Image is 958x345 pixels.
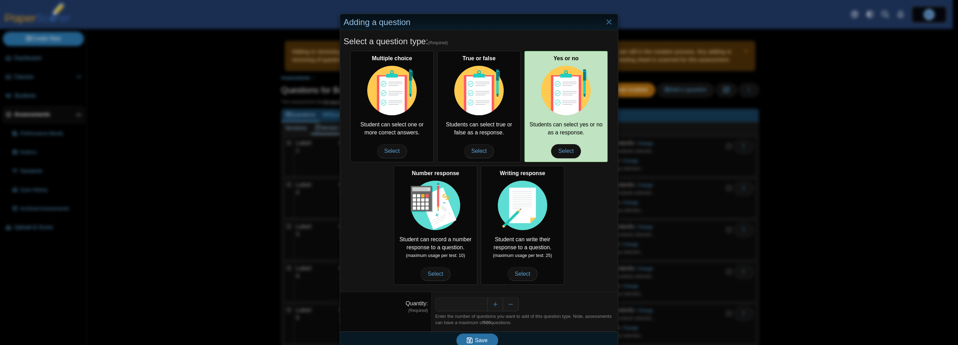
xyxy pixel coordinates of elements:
[524,51,608,162] div: Students can select yes or no as a response.
[553,55,579,61] b: Yes or no
[344,308,428,314] dfn: (Required)
[340,14,618,31] div: Adding a question
[541,66,591,115] img: item-type-multiple-choice.svg
[487,297,503,311] button: Increase
[498,181,547,230] img: item-type-writing-response.svg
[551,144,581,158] span: Select
[483,320,491,325] b: 500
[421,267,450,281] span: Select
[437,51,521,162] div: Students can select true or false as a response.
[481,166,564,285] div: Student can write their response to a question.
[500,170,545,176] b: Writing response
[493,253,552,258] small: (maximum usage per test: 25)
[344,36,614,47] h5: Select a question type:
[508,267,537,281] span: Select
[406,253,465,258] small: (maximum usage per test: 10)
[406,300,428,306] label: Quantity
[394,166,477,285] div: Student can record a number response to a question.
[372,55,412,61] b: Multiple choice
[411,181,460,230] img: item-type-number-response.svg
[464,144,494,158] span: Select
[412,170,459,176] b: Number response
[367,66,417,115] img: item-type-multiple-choice.svg
[435,313,614,326] div: Enter the number of questions you want to add of this question type. Note, assessments can have a...
[604,16,614,28] a: Close
[462,55,495,61] b: True or false
[377,144,407,158] span: Select
[475,337,487,343] span: Save
[503,297,519,311] button: Decrease
[454,66,504,115] img: item-type-multiple-choice.svg
[350,51,434,162] div: Student can select one or more correct answers.
[428,40,448,46] span: (Required)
